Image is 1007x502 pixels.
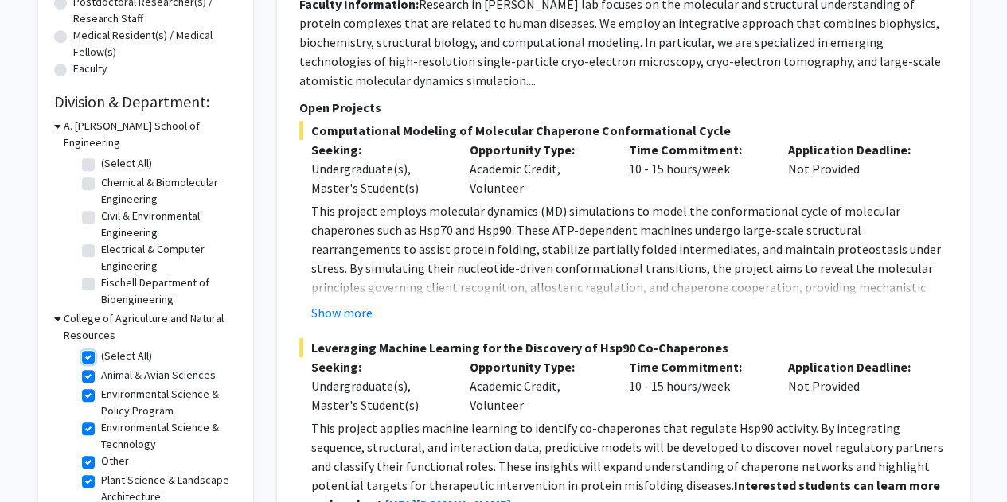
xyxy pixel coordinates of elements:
[617,140,776,197] div: 10 - 15 hours/week
[299,121,947,140] span: Computational Modeling of Molecular Chaperone Conformational Cycle
[101,367,216,383] label: Animal & Avian Sciences
[101,174,233,208] label: Chemical & Biomolecular Engineering
[458,140,617,197] div: Academic Credit, Volunteer
[458,357,617,414] div: Academic Credit, Volunteer
[311,303,373,322] button: Show more
[470,357,605,376] p: Opportunity Type:
[101,155,152,172] label: (Select All)
[101,208,233,241] label: Civil & Environmental Engineering
[776,140,935,197] div: Not Provided
[311,201,947,335] p: This project employs molecular dynamics (MD) simulations to model the conformational cycle of mol...
[788,140,923,159] p: Application Deadline:
[101,241,233,274] label: Electrical & Computer Engineering
[101,386,233,419] label: Environmental Science & Policy Program
[101,348,152,364] label: (Select All)
[311,357,447,376] p: Seeking:
[73,27,237,60] label: Medical Resident(s) / Medical Fellow(s)
[311,159,447,197] div: Undergraduate(s), Master's Student(s)
[470,140,605,159] p: Opportunity Type:
[776,357,935,414] div: Not Provided
[101,419,233,453] label: Environmental Science & Technology
[12,430,68,490] iframe: Chat
[54,92,237,111] h2: Division & Department:
[629,140,764,159] p: Time Commitment:
[629,357,764,376] p: Time Commitment:
[101,453,129,469] label: Other
[311,376,447,414] div: Undergraduate(s), Master's Student(s)
[299,338,947,357] span: Leveraging Machine Learning for the Discovery of Hsp90 Co-Chaperones
[299,98,947,117] p: Open Projects
[64,310,237,344] h3: College of Agriculture and Natural Resources
[101,308,233,341] label: Materials Science & Engineering
[101,274,233,308] label: Fischell Department of Bioengineering
[788,357,923,376] p: Application Deadline:
[64,118,237,151] h3: A. [PERSON_NAME] School of Engineering
[311,140,447,159] p: Seeking:
[617,357,776,414] div: 10 - 15 hours/week
[73,60,107,77] label: Faculty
